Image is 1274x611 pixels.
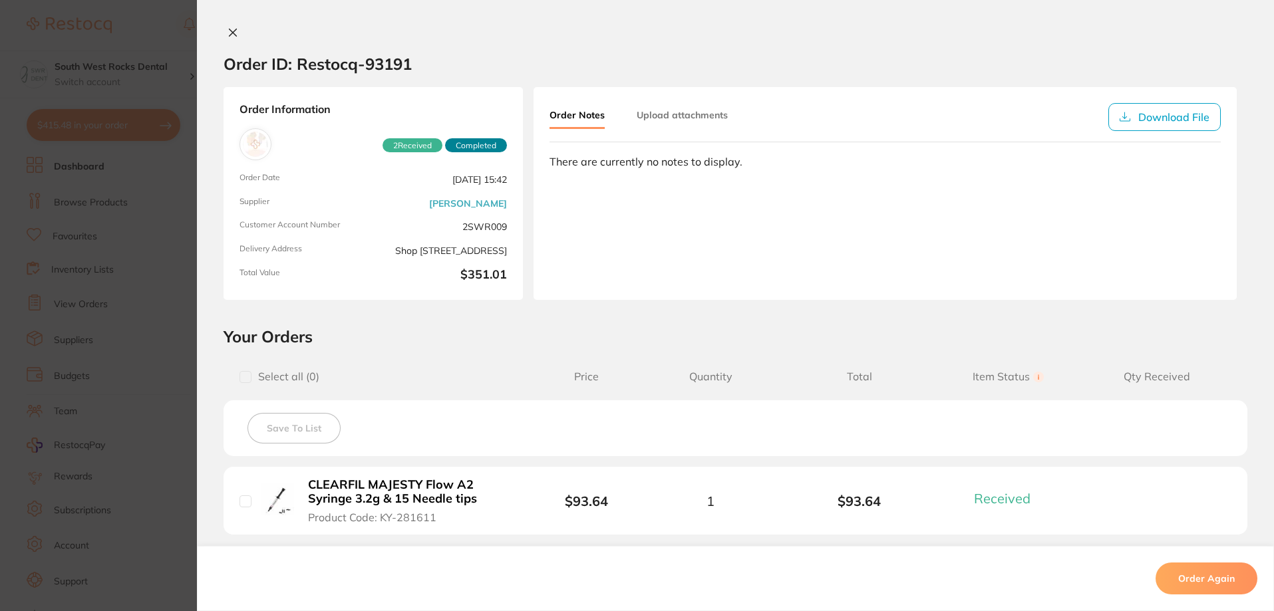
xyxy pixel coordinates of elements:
button: Received [970,490,1046,507]
button: Download File [1108,103,1221,131]
span: Item Status [934,370,1083,383]
h2: Order ID: Restocq- 93191 [224,54,412,74]
h2: Your Orders [224,326,1247,346]
b: CLEARFIL MAJESTY Flow A2 Syringe 3.2g & 15 Needle tips [308,478,514,505]
span: 2SWR009 [379,220,507,233]
button: Order Again [1156,562,1257,594]
span: Order Date [239,173,368,186]
span: Customer Account Number [239,220,368,233]
button: Order Notes [550,103,605,129]
button: Save To List [247,413,341,443]
strong: Order Information [239,103,507,118]
b: $93.64 [565,493,608,509]
a: [PERSON_NAME] [429,198,507,209]
span: Price [537,370,636,383]
span: Received [383,138,442,153]
span: Total [785,370,934,383]
span: Select all ( 0 ) [251,370,319,383]
span: Total Value [239,268,368,284]
img: CLEARFIL MAJESTY Flow A2 Syringe 3.2g & 15 Needle tips [261,483,294,516]
span: Product Code: KY-281611 [308,511,436,523]
span: Received [974,490,1031,507]
img: Henry Schein Halas [243,132,268,157]
button: Upload attachments [637,103,728,127]
span: Quantity [636,370,785,383]
div: There are currently no notes to display. [550,156,1221,168]
span: Completed [445,138,507,153]
b: $93.64 [785,493,934,509]
span: Shop [STREET_ADDRESS] [379,244,507,257]
span: 1 [707,493,715,509]
button: CLEARFIL MAJESTY Flow A2 Syringe 3.2g & 15 Needle tips Product Code: KY-281611 [304,477,518,524]
span: [DATE] 15:42 [379,173,507,186]
span: Delivery Address [239,244,368,257]
span: Qty Received [1082,370,1231,383]
span: Supplier [239,197,368,210]
b: $351.01 [379,268,507,284]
